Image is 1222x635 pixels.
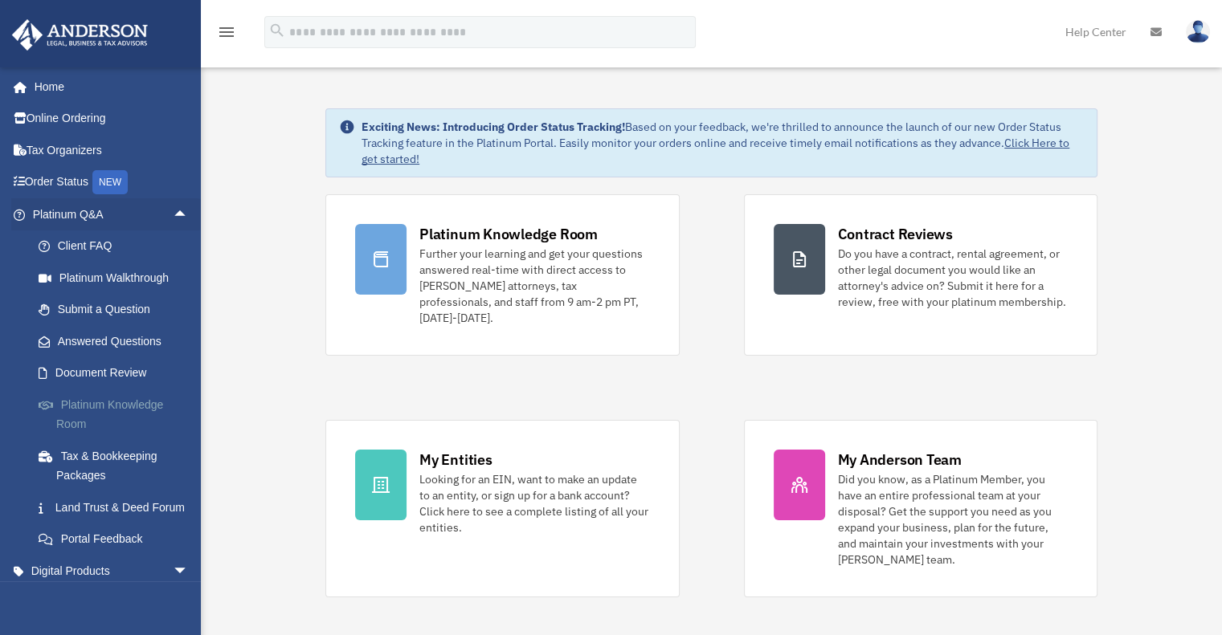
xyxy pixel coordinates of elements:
span: arrow_drop_up [173,198,205,231]
span: arrow_drop_down [173,555,205,588]
a: Platinum Walkthrough [22,262,213,294]
div: Further your learning and get your questions answered real-time with direct access to [PERSON_NAM... [419,246,649,326]
a: Platinum Knowledge Room [22,389,213,440]
a: Tax & Bookkeeping Packages [22,440,213,491]
img: User Pic [1186,20,1210,43]
a: Document Review [22,357,213,389]
a: Order StatusNEW [11,166,213,199]
div: Looking for an EIN, want to make an update to an entity, or sign up for a bank account? Click her... [419,471,649,535]
a: Online Ordering [11,103,213,135]
strong: Exciting News: Introducing Order Status Tracking! [362,120,625,134]
div: Contract Reviews [838,224,953,244]
a: Answered Questions [22,325,213,357]
div: Do you have a contract, rental agreement, or other legal document you would like an attorney's ad... [838,246,1068,310]
div: Platinum Knowledge Room [419,224,598,244]
a: Submit a Question [22,294,213,326]
div: Based on your feedback, we're thrilled to announce the launch of our new Order Status Tracking fe... [362,119,1084,167]
a: Home [11,71,205,103]
div: NEW [92,170,128,194]
a: Client FAQ [22,230,213,263]
div: My Anderson Team [838,450,962,470]
i: menu [217,22,236,42]
a: Digital Productsarrow_drop_down [11,555,213,587]
div: Did you know, as a Platinum Member, you have an entire professional team at your disposal? Get th... [838,471,1068,568]
a: My Entities Looking for an EIN, want to make an update to an entity, or sign up for a bank accoun... [325,420,679,597]
i: search [268,22,286,39]
a: Platinum Knowledge Room Further your learning and get your questions answered real-time with dire... [325,194,679,356]
a: Click Here to get started! [362,136,1069,166]
a: My Anderson Team Did you know, as a Platinum Member, you have an entire professional team at your... [744,420,1097,597]
a: Tax Organizers [11,134,213,166]
a: Contract Reviews Do you have a contract, rental agreement, or other legal document you would like... [744,194,1097,356]
div: My Entities [419,450,492,470]
img: Anderson Advisors Platinum Portal [7,19,153,51]
a: Platinum Q&Aarrow_drop_up [11,198,213,230]
a: Land Trust & Deed Forum [22,491,213,523]
a: Portal Feedback [22,523,213,556]
a: menu [217,28,236,42]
